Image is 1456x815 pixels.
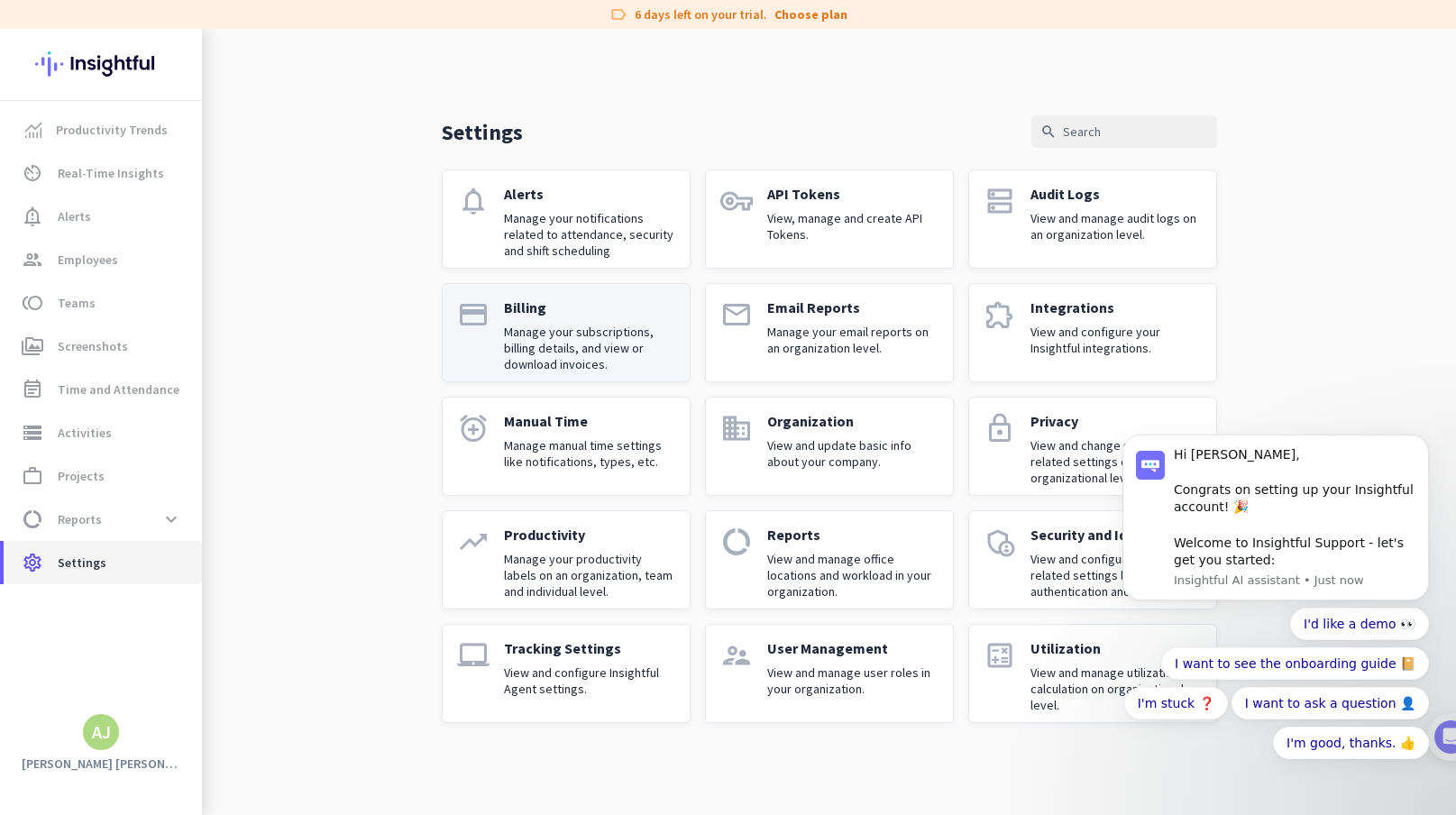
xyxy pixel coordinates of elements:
i: domain [720,412,753,444]
button: Add your employees [69,434,243,470]
a: paymentBillingManage your subscriptions, billing details, and view or download invoices. [442,283,691,382]
i: toll [22,292,43,314]
i: laptop_mac [457,639,490,672]
span: Teams [58,292,96,314]
p: User Management [767,639,939,657]
a: work_outlineProjects [4,454,202,498]
p: Tracking Settings [504,639,675,657]
button: Tasks [270,563,361,635]
input: Search [1031,115,1217,148]
a: admin_panel_settingsSecurity and IdentityView and configure security-related settings like authen... [968,510,1217,609]
i: group [22,249,43,270]
div: Add employees [69,314,306,332]
span: Time and Attendance [58,379,179,400]
span: Home [26,608,63,620]
p: Organization [767,412,939,430]
img: Profile image for Tamara [64,188,93,217]
a: data_usageReportsView and manage office locations and workload in your organization. [705,510,954,609]
p: Integrations [1030,298,1202,316]
a: tollTeams [4,281,202,325]
p: View and manage utilization calculation on organizational level. [1030,664,1202,713]
div: 🎊 Welcome to Insightful! 🎊 [25,69,335,134]
p: API Tokens [767,185,939,203]
span: Settings [58,552,106,573]
p: Reports [767,526,939,544]
div: Close [316,7,349,40]
p: Manage your notifications related to attendance, security and shift scheduling [504,210,675,259]
p: Utilization [1030,639,1202,657]
span: Employees [58,249,118,270]
span: Tasks [296,608,334,620]
a: perm_mediaScreenshots [4,325,202,368]
i: alarm_add [457,412,490,444]
p: Manage manual time settings like notifications, types, etc. [504,437,675,470]
i: av_timer [22,162,43,184]
span: Alerts [58,206,91,227]
a: menu-itemProductivity Trends [4,108,202,151]
p: Productivity [504,526,675,544]
i: lock [984,412,1016,444]
p: Manage your email reports on an organization level. [767,324,939,356]
i: data_usage [720,526,753,558]
a: lockPrivacyView and change privacy-related settings on an organizational level. [968,397,1217,496]
p: View, manage and create API Tokens. [767,210,939,243]
div: It's time to add your employees! This is crucial since Insightful will start collecting their act... [69,343,314,419]
a: groupEmployees [4,238,202,281]
i: dns [984,185,1016,217]
a: av_timerReal-Time Insights [4,151,202,195]
i: email [720,298,753,331]
p: Audit Logs [1030,185,1202,203]
a: settingsSettings [4,541,202,584]
i: data_usage [22,508,43,530]
i: trending_up [457,526,490,558]
a: Choose plan [774,5,847,23]
iframe: Intercom notifications message [1095,256,1456,806]
div: You're just a few steps away from completing the essential app setup [25,134,335,178]
a: dnsAudit LogsView and manage audit logs on an organization level. [968,169,1217,269]
span: Messages [105,608,167,620]
p: Settings [442,118,523,146]
i: payment [457,298,490,331]
p: View and configure your Insightful integrations. [1030,324,1202,356]
h1: Tasks [153,8,211,39]
span: Screenshots [58,335,128,357]
button: expand_more [155,503,188,536]
button: Messages [90,563,180,635]
a: notification_importantAlerts [4,195,202,238]
span: Help [211,608,240,620]
a: notificationsAlertsManage your notifications related to attendance, security and shift scheduling [442,169,691,269]
p: About 10 minutes [230,237,343,256]
a: trending_upProductivityManage your productivity labels on an organization, team and individual le... [442,510,691,609]
a: vpn_keyAPI TokensView, manage and create API Tokens. [705,169,954,269]
p: Manage your subscriptions, billing details, and view or download invoices. [504,324,675,372]
a: data_usageReportsexpand_more [4,498,202,541]
a: storageActivities [4,411,202,454]
span: Productivity Trends [56,119,168,141]
span: Reports [58,508,102,530]
p: Email Reports [767,298,939,316]
i: label [609,5,627,23]
img: menu-item [25,122,41,138]
a: laptop_macTracking SettingsView and configure Insightful Agent settings. [442,624,691,723]
a: alarm_addManual TimeManage manual time settings like notifications, types, etc. [442,397,691,496]
i: admin_panel_settings [984,526,1016,558]
i: notifications [457,185,490,217]
a: calculateUtilizationView and manage utilization calculation on organizational level. [968,624,1217,723]
a: emailEmail ReportsManage your email reports on an organization level. [705,283,954,382]
i: settings [22,552,43,573]
div: 2Initial tracking settings and how to edit them [33,513,327,555]
i: search [1040,124,1057,140]
i: vpn_key [720,185,753,217]
i: notification_important [22,206,43,227]
i: work_outline [22,465,43,487]
p: Security and Identity [1030,526,1202,544]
